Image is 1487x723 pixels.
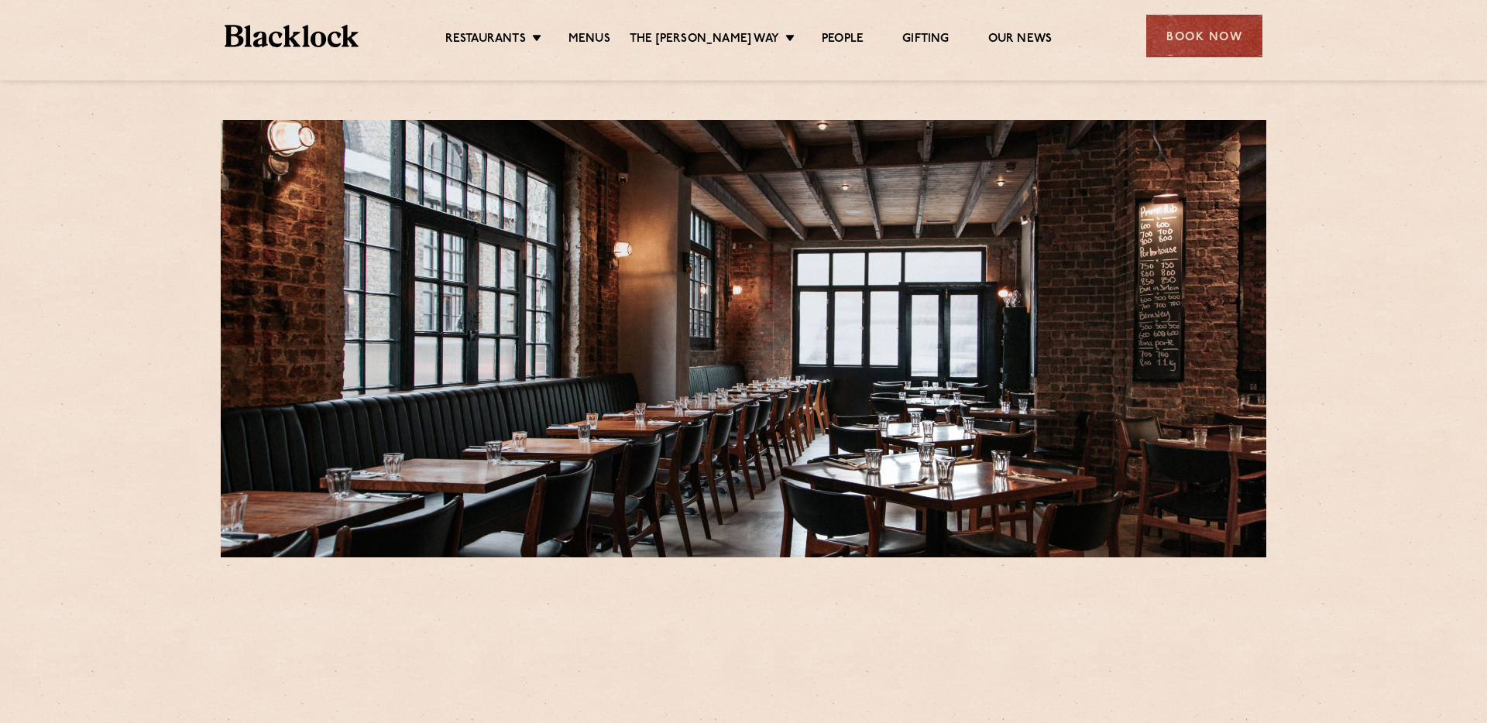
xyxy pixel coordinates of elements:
[568,32,610,49] a: Menus
[822,32,864,49] a: People
[988,32,1053,49] a: Our News
[445,32,526,49] a: Restaurants
[1146,15,1262,57] div: Book Now
[630,32,779,49] a: The [PERSON_NAME] Way
[225,25,359,47] img: BL_Textured_Logo-footer-cropped.svg
[902,32,949,49] a: Gifting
